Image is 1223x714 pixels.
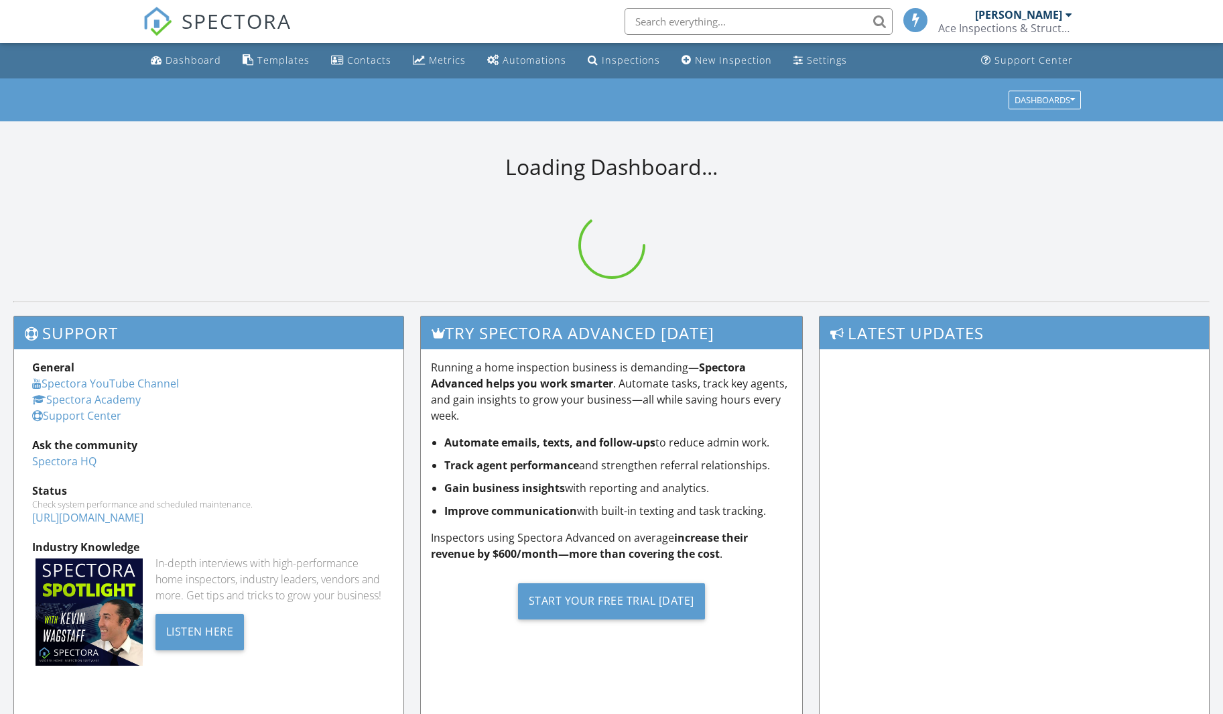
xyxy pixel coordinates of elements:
a: Spectora HQ [32,454,96,469]
a: SPECTORA [143,18,292,46]
a: Automations (Basic) [482,48,572,73]
a: Settings [788,48,852,73]
a: Listen Here [155,623,245,638]
strong: Automate emails, texts, and follow-ups [444,435,655,450]
a: Metrics [407,48,471,73]
img: Spectoraspolightmain [36,558,143,666]
a: New Inspection [676,48,777,73]
strong: increase their revenue by $600/month—more than covering the cost [431,530,748,561]
li: with reporting and analytics. [444,480,792,496]
strong: Improve communication [444,503,577,518]
div: [PERSON_NAME] [975,8,1062,21]
li: with built-in texting and task tracking. [444,503,792,519]
div: Metrics [429,54,466,66]
div: Status [32,483,385,499]
h3: Support [14,316,403,349]
img: The Best Home Inspection Software - Spectora [143,7,172,36]
a: Inspections [582,48,665,73]
a: [URL][DOMAIN_NAME] [32,510,143,525]
div: In-depth interviews with high-performance home inspectors, industry leaders, vendors and more. Ge... [155,555,385,603]
div: Contacts [347,54,391,66]
div: Dashboards [1015,95,1075,105]
div: Inspections [602,54,660,66]
h3: Try spectora advanced [DATE] [421,316,802,349]
span: SPECTORA [182,7,292,35]
div: Start Your Free Trial [DATE] [518,583,705,619]
div: Support Center [994,54,1073,66]
h3: Latest Updates [820,316,1209,349]
strong: Spectora Advanced helps you work smarter [431,360,746,391]
strong: General [32,360,74,375]
a: Spectora Academy [32,392,141,407]
div: Ace Inspections & Structural Services, LLC [938,21,1072,35]
a: Spectora YouTube Channel [32,376,179,391]
input: Search everything... [625,8,893,35]
li: and strengthen referral relationships. [444,457,792,473]
strong: Track agent performance [444,458,579,473]
div: Ask the community [32,437,385,453]
div: Listen Here [155,614,245,650]
div: Check system performance and scheduled maintenance. [32,499,385,510]
div: Automations [503,54,566,66]
li: to reduce admin work. [444,434,792,451]
p: Running a home inspection business is demanding— . Automate tasks, track key agents, and gain ins... [431,359,792,424]
p: Inspectors using Spectora Advanced on average . [431,530,792,562]
a: Contacts [326,48,397,73]
a: Start Your Free Trial [DATE] [431,573,792,630]
div: Dashboard [166,54,221,66]
div: New Inspection [695,54,772,66]
a: Templates [237,48,315,73]
div: Industry Knowledge [32,539,385,555]
div: Settings [807,54,847,66]
div: Templates [257,54,310,66]
strong: Gain business insights [444,481,565,495]
button: Dashboards [1009,91,1081,109]
a: Dashboard [145,48,227,73]
a: Support Center [976,48,1078,73]
a: Support Center [32,408,121,423]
